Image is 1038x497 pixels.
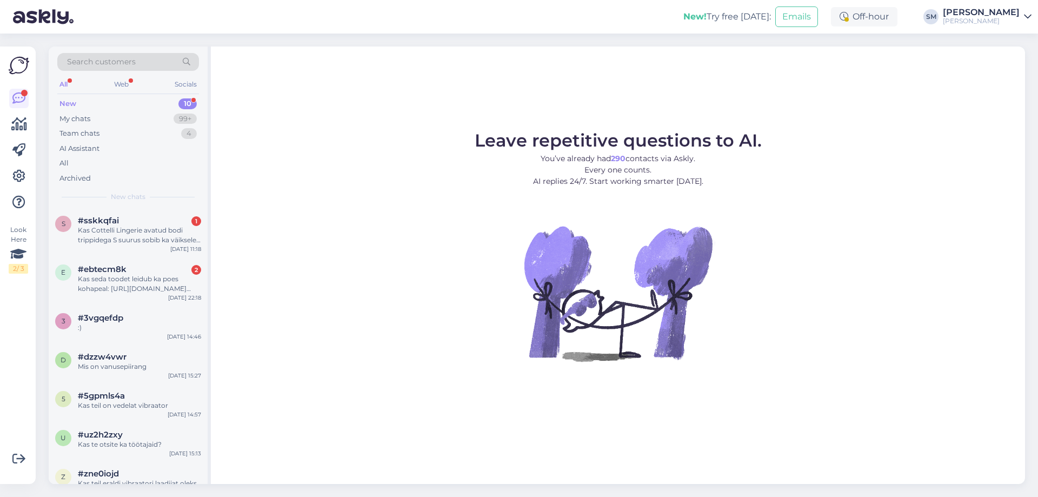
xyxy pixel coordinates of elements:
[61,434,66,442] span: u
[923,9,939,24] div: SM
[167,333,201,341] div: [DATE] 14:46
[59,143,99,154] div: AI Assistant
[475,153,762,187] p: You’ve already had contacts via Askly. Every one counts. AI replies 24/7. Start working smarter [...
[111,192,145,202] span: New chats
[683,11,707,22] b: New!
[78,323,201,333] div: :)
[67,56,136,68] span: Search customers
[178,98,197,109] div: 10
[168,294,201,302] div: [DATE] 22:18
[683,10,771,23] div: Try free [DATE]:
[78,430,123,440] span: #uz2h2zxy
[62,317,65,325] span: 3
[181,128,197,139] div: 4
[9,225,28,274] div: Look Here
[168,410,201,419] div: [DATE] 14:57
[78,401,201,410] div: Kas teil on vedelat vibraator
[831,7,897,26] div: Off-hour
[611,154,626,163] b: 290
[169,449,201,458] div: [DATE] 15:13
[475,130,762,151] span: Leave repetitive questions to AI.
[943,17,1020,25] div: [PERSON_NAME]
[112,77,131,91] div: Web
[78,226,201,245] div: Kas Cottelli Lingerie avatud bodi trippidega S suurus sobib ka väiksele rinnale 70A/75A korv?
[59,114,90,124] div: My chats
[78,352,127,362] span: #dzzw4vwr
[78,264,127,274] span: #ebtecm8k
[78,216,119,226] span: #sskkqfai
[59,98,76,109] div: New
[59,158,69,169] div: All
[78,313,123,323] span: #3vgqefdp
[61,268,65,276] span: e
[57,77,70,91] div: All
[78,391,125,401] span: #5gpmls4a
[191,265,201,275] div: 2
[61,473,65,481] span: z
[168,372,201,380] div: [DATE] 15:27
[775,6,818,27] button: Emails
[62,395,65,403] span: 5
[59,128,99,139] div: Team chats
[191,216,201,226] div: 1
[170,245,201,253] div: [DATE] 11:18
[9,264,28,274] div: 2 / 3
[9,55,29,76] img: Askly Logo
[943,8,1020,17] div: [PERSON_NAME]
[78,469,119,479] span: #zne0iojd
[61,356,66,364] span: d
[521,196,715,390] img: No Chat active
[78,440,201,449] div: Kas te otsite ka töötajaid?
[59,173,91,184] div: Archived
[174,114,197,124] div: 99+
[62,220,65,228] span: s
[78,362,201,372] div: Mis on vanusepiirang
[172,77,199,91] div: Socials
[943,8,1032,25] a: [PERSON_NAME][PERSON_NAME]
[78,274,201,294] div: Kas seda toodet leidub ka poes kohapeal: [URL][DOMAIN_NAME][PERSON_NAME] ?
